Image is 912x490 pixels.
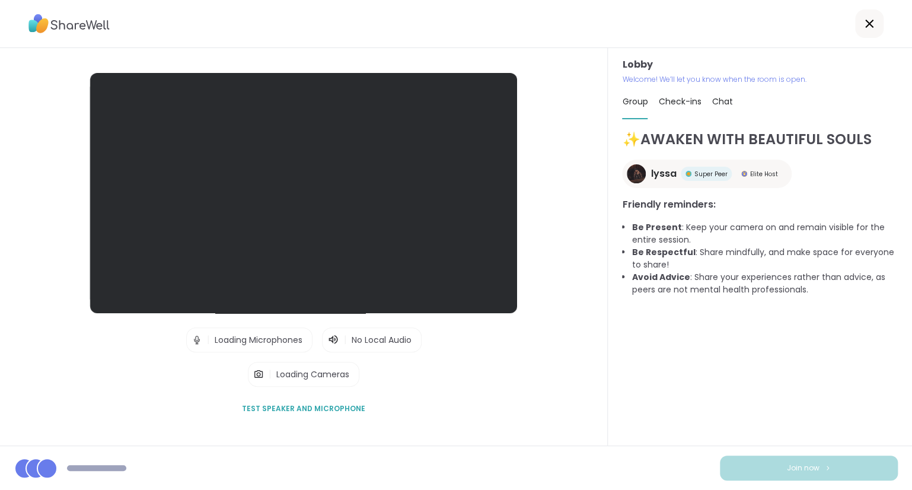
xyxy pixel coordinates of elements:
b: Avoid Advice [632,271,690,283]
span: Elite Host [750,170,777,179]
img: ShareWell Logomark [824,464,831,471]
li: : Share mindfully, and make space for everyone to share! [632,246,898,271]
li: : Share your experiences rather than advice, as peers are not mental health professionals. [632,271,898,296]
span: Loading Cameras [276,368,349,380]
h1: ✨AWAKEN WITH BEAUTIFUL SOULS [622,129,898,150]
img: Elite Host [741,171,747,177]
span: Chat [712,96,732,107]
img: ShareWell Logo [28,10,110,37]
span: No Local Audio [352,334,412,346]
b: Be Present [632,221,681,233]
button: Test speaker and microphone [237,396,370,421]
span: | [207,328,210,352]
b: Be Respectful [632,246,695,258]
span: | [344,333,347,347]
span: | [269,362,272,386]
img: Microphone [192,328,202,352]
span: Super Peer [694,170,727,179]
h3: Lobby [622,58,898,72]
a: lyssalyssaSuper PeerSuper PeerElite HostElite Host [622,160,792,188]
li: : Keep your camera on and remain visible for the entire session. [632,221,898,246]
span: Loading Microphones [215,334,302,346]
img: Super Peer [685,171,691,177]
img: Camera [253,362,264,386]
span: Join now [787,463,819,473]
h3: Friendly reminders: [622,198,898,212]
span: Group [622,96,648,107]
button: Join now [720,456,898,481]
span: Check-ins [658,96,701,107]
img: lyssa [627,164,646,183]
span: lyssa [650,167,676,181]
p: Welcome! We’ll let you know when the room is open. [622,74,898,85]
span: Test speaker and microphone [242,403,365,414]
